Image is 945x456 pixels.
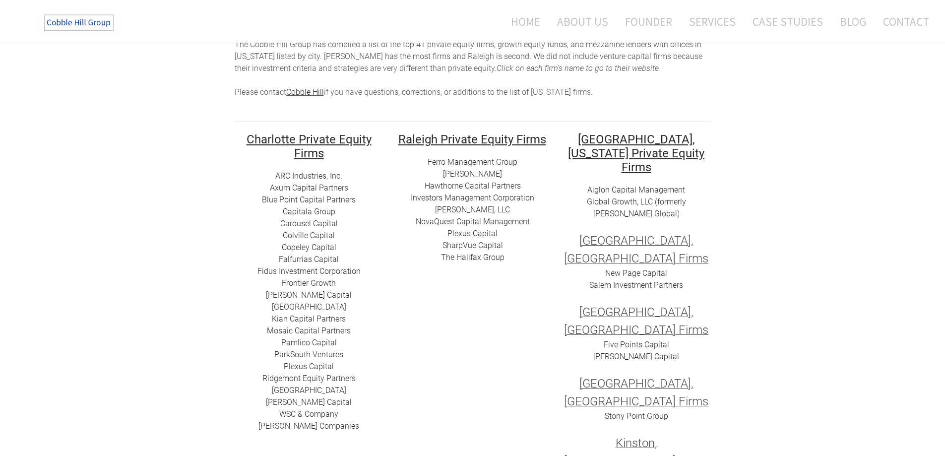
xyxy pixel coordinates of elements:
[497,64,661,73] em: Click on each firm's name to go to their website. ​
[605,411,668,421] a: Stony Point Group​​
[447,229,498,238] a: ​Plexus Capital
[435,205,510,214] a: [PERSON_NAME], LLC
[38,10,122,35] img: The Cobble Hill Group LLC
[272,386,346,395] a: ​[GEOGRAPHIC_DATA]
[443,169,502,179] a: [PERSON_NAME]
[593,352,679,361] a: [PERSON_NAME] Capital
[272,314,346,324] a: ​Kian Capital Partners
[247,132,372,160] font: Charlotte Private Equity Firms
[282,243,336,252] a: Copeley Capital
[425,181,521,191] a: Hawthorne Capital Partners
[258,421,359,431] a: [PERSON_NAME] Companies
[284,362,334,371] a: ​Plexus Capital
[279,255,339,264] a: ​Falfurrias Capital
[280,219,338,228] a: ​​Carousel Capital​​
[257,266,361,276] a: Fidus Investment Corporation
[605,268,667,278] a: New Page Capital
[876,8,929,35] a: Contact
[587,185,685,195] a: Aiglon Capital Management
[587,197,686,218] a: Global Growth, LLC (formerly [PERSON_NAME] Global
[416,217,530,226] a: ​NovaQuest Capital Management
[267,326,351,335] a: Mosaic Capital Partners
[496,8,548,35] a: Home
[270,183,348,193] a: Axum Capital Partners
[745,8,830,35] a: Case Studies
[564,305,708,337] font: [GEOGRAPHIC_DATA], [GEOGRAPHIC_DATA] Firms
[272,302,346,312] a: [GEOGRAPHIC_DATA]
[442,241,503,250] a: SharpVue Capital
[283,231,335,240] a: ​Colville Capital
[275,171,342,181] a: ARC I​ndustries, Inc.
[618,8,680,35] a: Founder
[564,377,708,408] font: [GEOGRAPHIC_DATA], [GEOGRAPHIC_DATA] Firms
[262,374,356,383] a: ​Ridgemont Equity Partners​
[281,338,337,347] a: ​Pamlico Capital
[604,340,669,349] a: Five Points Capital​
[398,132,547,146] h2: ​
[235,132,383,160] h2: ​
[266,290,352,300] a: [PERSON_NAME] Capital
[589,280,683,290] a: Salem Investment Partners
[282,278,336,288] a: Frontier Growth
[428,157,517,167] a: Ferro Management Group
[832,8,874,35] a: Blog
[235,40,392,49] span: The Cobble Hill Group has compiled a list of t
[283,207,335,216] a: Capitala Group​
[550,8,616,35] a: About Us
[411,193,534,202] a: Investors Management Corporation
[441,253,504,262] a: ​​The Halifax Group
[568,132,704,174] font: [GEOGRAPHIC_DATA], [US_STATE] Private Equity Firms
[398,130,546,147] u: ​
[682,8,743,35] a: Services
[274,350,343,359] a: ParkSouth Ventures
[564,234,708,265] font: [GEOGRAPHIC_DATA], [GEOGRAPHIC_DATA] Firms
[235,39,711,98] div: he top 41 private equity firms, growth equity funds, and mezzanine lenders with offices in [US_ST...
[235,87,593,97] span: Please contact if you have questions, corrections, or additions to the list of [US_STATE] firms.
[398,132,546,146] font: Raleigh Private Equity Firms
[262,195,356,204] a: ​Blue Point Capital Partners
[266,397,352,407] a: [PERSON_NAME] Capital
[279,409,338,419] a: ​WSC & Company
[286,87,324,97] a: Cobble Hill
